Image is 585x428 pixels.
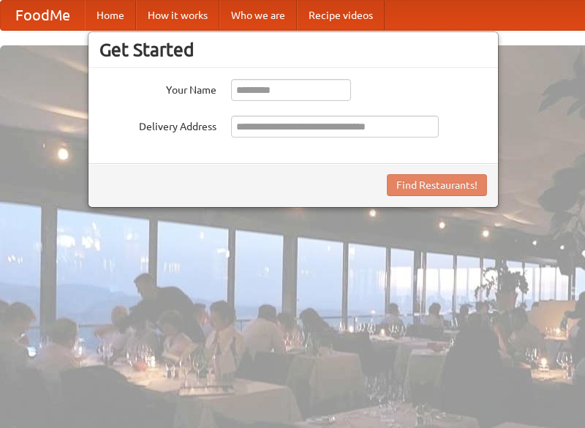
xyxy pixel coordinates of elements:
button: Find Restaurants! [387,174,487,196]
h3: Get Started [99,39,487,61]
label: Delivery Address [99,116,216,134]
label: Your Name [99,79,216,97]
a: Recipe videos [297,1,385,30]
a: How it works [136,1,219,30]
a: Home [85,1,136,30]
a: FoodMe [1,1,85,30]
a: Who we are [219,1,297,30]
